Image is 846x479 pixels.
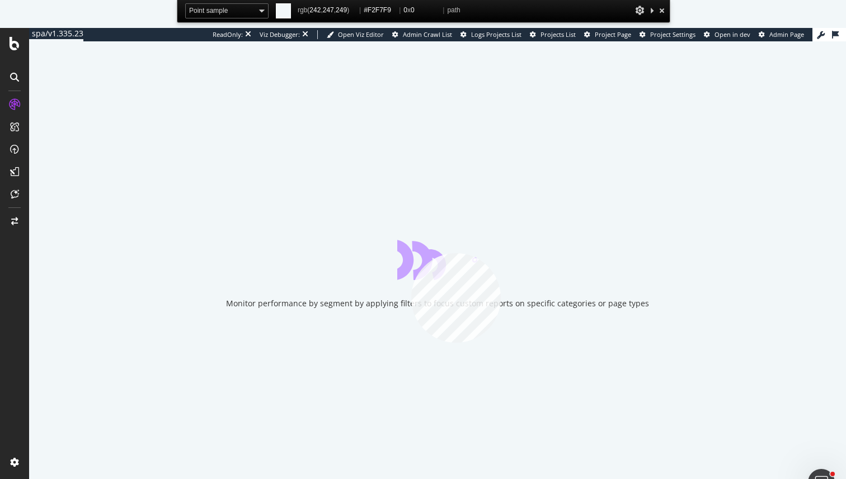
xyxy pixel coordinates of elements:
[411,6,415,14] span: 0
[403,6,407,14] span: 0
[336,6,347,14] span: 249
[530,30,576,39] a: Projects List
[403,3,440,17] span: x
[338,30,384,39] span: Open Viz Editor
[447,3,460,17] span: path
[634,3,645,17] div: Options
[364,3,396,17] span: #F2F7F9
[399,6,401,14] span: |
[213,30,243,39] div: ReadOnly:
[656,3,668,17] div: Close and Stop Picking
[392,30,452,39] a: Admin Crawl List
[647,3,656,17] div: Collapse This Panel
[443,6,444,14] span: |
[29,28,83,41] a: spa/v1.335.23
[359,6,361,14] span: |
[584,30,631,39] a: Project Page
[309,6,321,14] span: 242
[397,240,478,280] div: animation
[769,30,804,39] span: Admin Page
[715,30,750,39] span: Open in dev
[704,30,750,39] a: Open in dev
[226,298,649,309] div: Monitor performance by segment by applying filters to focus custom reports on specific categories...
[759,30,804,39] a: Admin Page
[640,30,695,39] a: Project Settings
[540,30,576,39] span: Projects List
[323,6,334,14] span: 247
[298,3,356,17] span: rgb( , , )
[471,30,521,39] span: Logs Projects List
[260,30,300,39] div: Viz Debugger:
[460,30,521,39] a: Logs Projects List
[650,30,695,39] span: Project Settings
[29,28,83,39] div: spa/v1.335.23
[403,30,452,39] span: Admin Crawl List
[595,30,631,39] span: Project Page
[327,30,384,39] a: Open Viz Editor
